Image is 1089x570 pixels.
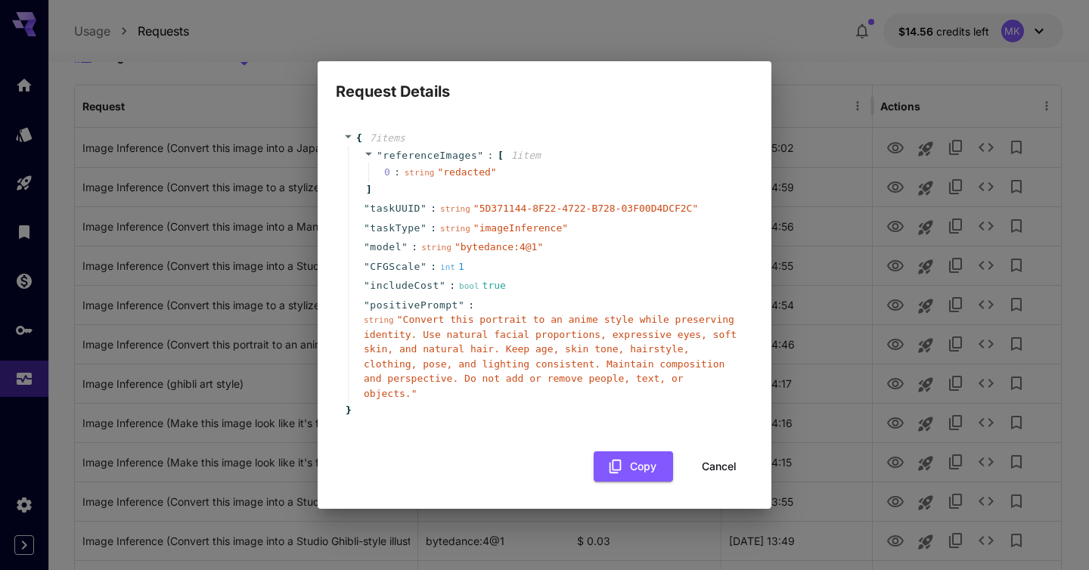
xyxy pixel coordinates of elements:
span: : [488,148,494,163]
div: true [459,278,506,293]
span: string [440,204,470,214]
span: int [440,262,455,272]
span: taskUUID [370,201,420,216]
span: " [364,261,370,272]
span: " [439,280,445,291]
span: model [370,240,402,255]
span: ] [364,182,372,197]
span: : [411,240,417,255]
span: " [364,241,370,252]
span: " [364,280,370,291]
span: { [356,131,362,146]
span: " [477,150,483,161]
span: } [343,403,352,418]
span: " [458,299,464,311]
button: Cancel [685,451,753,482]
span: taskType [370,221,420,236]
span: " Convert this portrait to an anime style while preserving identity. Use natural facial proportio... [364,314,737,399]
span: includeCost [370,278,439,293]
span: " redacted " [437,166,496,178]
span: " [364,299,370,311]
span: [ [498,148,504,163]
span: string [405,168,435,178]
span: 7 item s [370,132,405,144]
span: " [420,203,427,214]
span: " bytedance:4@1 " [455,241,543,252]
span: " [420,222,427,234]
span: : [449,278,455,293]
div: : [394,165,400,180]
span: positivePrompt [370,298,458,313]
span: string [421,243,451,252]
h2: Request Details [318,61,771,104]
span: : [430,259,436,274]
button: Copy [594,451,673,482]
span: " [364,222,370,234]
span: " [402,241,408,252]
span: string [440,224,470,234]
span: 1 item [511,150,541,161]
span: referenceImages [383,150,477,161]
div: 1 [440,259,464,274]
span: " 5D371144-8F22-4722-B728-03F00D4DCF2C " [473,203,698,214]
span: string [364,315,394,325]
span: : [430,201,436,216]
span: " imageInference " [473,222,568,234]
span: 0 [384,165,405,180]
span: : [430,221,436,236]
span: " [364,203,370,214]
span: " [420,261,427,272]
span: CFGScale [370,259,420,274]
span: bool [459,281,479,291]
span: : [468,298,474,313]
span: " [377,150,383,161]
